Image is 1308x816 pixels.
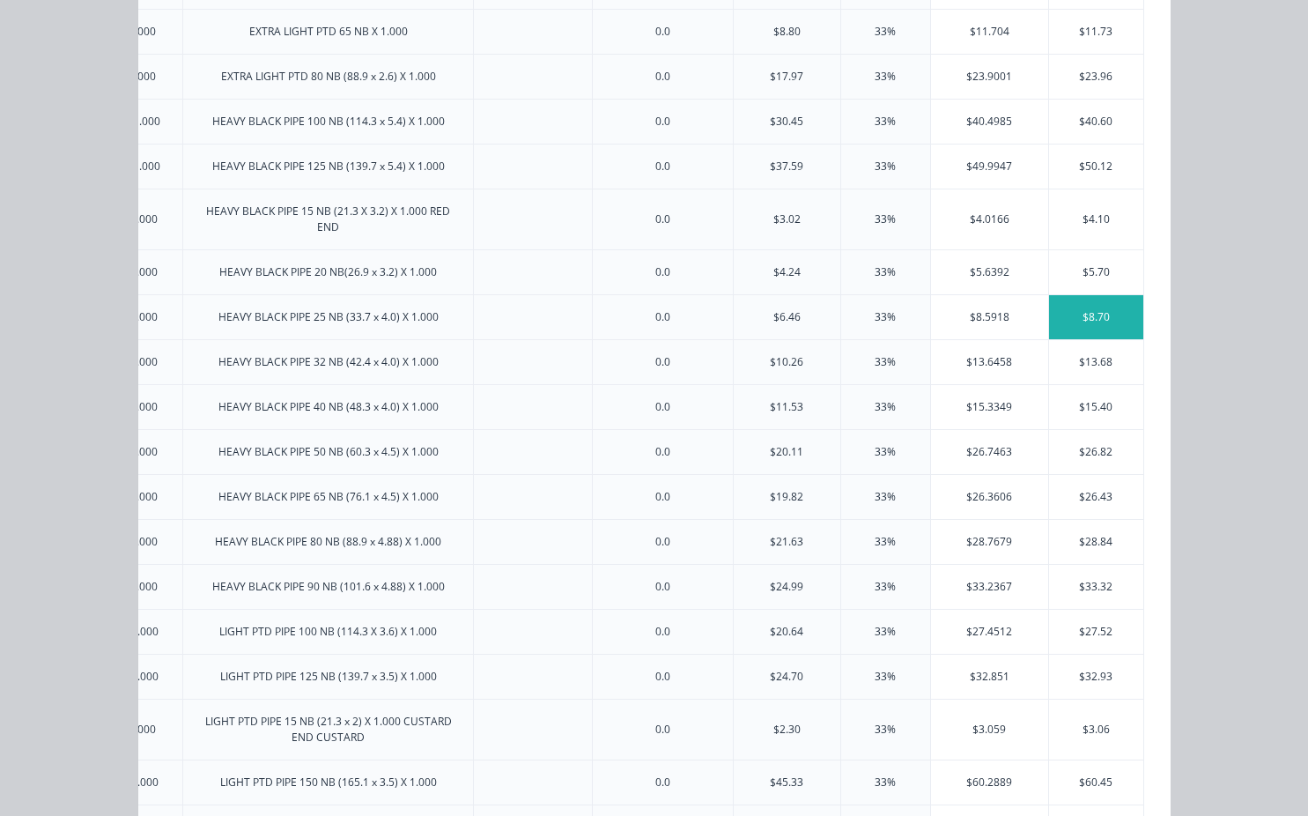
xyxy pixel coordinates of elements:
div: $33.32 [1049,565,1143,609]
div: 33% [875,159,896,174]
div: HEAVY BLACK PIPE 25 NB (33.7 x 4.0) X 1.000 [218,309,439,325]
div: LIGHT PTD PIPE 100 NB (114.3 X 3.6) X 1.000 [219,624,437,640]
div: 0.0 [655,579,670,595]
div: $6.46 [773,309,801,325]
div: 33% [875,489,896,505]
div: 33% [875,624,896,640]
div: 0.0 [655,534,670,550]
div: LIGHT PTD PIPE 15 NB (21.3 x 2) X 1.000 CUSTARD END CUSTARD [197,714,459,746]
div: $8.80 [773,24,801,40]
div: HEAVY BLACK PIPE 15 NB (21.3 X 3.2) X 1.000 RED END [197,204,459,235]
div: 33% [875,399,896,415]
div: $13.6458 [931,340,1049,384]
div: $15.40 [1049,385,1143,429]
div: HEAVY BLACK PIPE 100 NB (114.3 x 5.4) X 1.000 [212,114,445,130]
div: EXTRA LIGHT PTD 65 NB X 1.000 [249,24,408,40]
div: 33% [875,69,896,85]
div: HEAVY BLACK PIPE 20 NB(26.9 x 3.2) X 1.000 [219,264,437,280]
div: 0.0 [655,399,670,415]
div: $8.70 [1049,295,1143,339]
div: 33% [875,534,896,550]
div: $26.7463 [931,430,1049,474]
div: HEAVY BLACK PIPE 40 NB (48.3 x 4.0) X 1.000 [218,399,439,415]
div: $60.45 [1049,760,1143,805]
div: $24.70 [770,669,803,685]
div: LIGHT PTD PIPE 150 NB (165.1 x 3.5) X 1.000 [220,775,437,790]
div: $20.64 [770,624,803,640]
div: $40.60 [1049,100,1143,144]
div: $33.2367 [931,565,1049,609]
div: $4.0166 [931,189,1049,249]
div: $30.45 [770,114,803,130]
div: 0.0 [655,159,670,174]
div: 0.0 [655,211,670,227]
div: $32.93 [1049,655,1143,699]
div: $5.6392 [931,250,1049,294]
div: 0.0 [655,24,670,40]
div: $27.52 [1049,610,1143,654]
div: HEAVY BLACK PIPE 125 NB (139.7 x 5.4) X 1.000 [212,159,445,174]
div: $11.704 [931,10,1049,54]
div: 0.0 [655,444,670,460]
div: 0.0 [655,309,670,325]
div: 0.0 [655,775,670,790]
div: 0.0 [655,722,670,738]
div: 0.0 [655,354,670,370]
div: HEAVY BLACK PIPE 32 NB (42.4 x 4.0) X 1.000 [218,354,439,370]
div: $3.059 [931,700,1049,760]
div: $23.96 [1049,55,1143,99]
div: $11.73 [1049,10,1143,54]
div: 33% [875,309,896,325]
div: $40.4985 [931,100,1049,144]
div: $2.30 [773,722,801,738]
div: 33% [875,24,896,40]
div: $17.97 [770,69,803,85]
div: $19.82 [770,489,803,505]
div: 33% [875,354,896,370]
div: $23.9001 [931,55,1049,99]
div: $37.59 [770,159,803,174]
div: EXTRA LIGHT PTD 80 NB (88.9 x 2.6) X 1.000 [221,69,436,85]
div: 33% [875,775,896,790]
div: 33% [875,211,896,227]
div: $13.68 [1049,340,1143,384]
div: $49.9947 [931,145,1049,189]
div: $20.11 [770,444,803,460]
div: $10.26 [770,354,803,370]
div: 0.0 [655,69,670,85]
div: 0.0 [655,114,670,130]
div: HEAVY BLACK PIPE 50 NB (60.3 x 4.5) X 1.000 [218,444,439,460]
div: $28.84 [1049,520,1143,564]
div: $11.53 [770,399,803,415]
div: $3.02 [773,211,801,227]
div: $50.12 [1049,145,1143,189]
div: $60.2889 [931,760,1049,805]
div: $21.63 [770,534,803,550]
div: HEAVY BLACK PIPE 80 NB (88.9 x 4.88) X 1.000 [215,534,441,550]
div: HEAVY BLACK PIPE 65 NB (76.1 x 4.5) X 1.000 [218,489,439,505]
div: $26.43 [1049,475,1143,519]
div: 33% [875,722,896,738]
div: 0.0 [655,489,670,505]
div: 0.0 [655,264,670,280]
div: $3.06 [1049,700,1143,760]
div: $28.7679 [931,520,1049,564]
div: HEAVY BLACK PIPE 90 NB (101.6 x 4.88) X 1.000 [212,579,445,595]
div: $8.5918 [931,295,1049,339]
div: $4.10 [1049,189,1143,249]
div: $26.3606 [931,475,1049,519]
div: 33% [875,114,896,130]
div: 0.0 [655,669,670,685]
div: 33% [875,669,896,685]
div: $26.82 [1049,430,1143,474]
div: $15.3349 [931,385,1049,429]
div: $24.99 [770,579,803,595]
div: $32.851 [931,655,1049,699]
div: 33% [875,444,896,460]
div: 33% [875,579,896,595]
div: $5.70 [1049,250,1143,294]
div: $27.4512 [931,610,1049,654]
div: 0.0 [655,624,670,640]
div: LIGHT PTD PIPE 125 NB (139.7 x 3.5) X 1.000 [220,669,437,685]
div: 33% [875,264,896,280]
